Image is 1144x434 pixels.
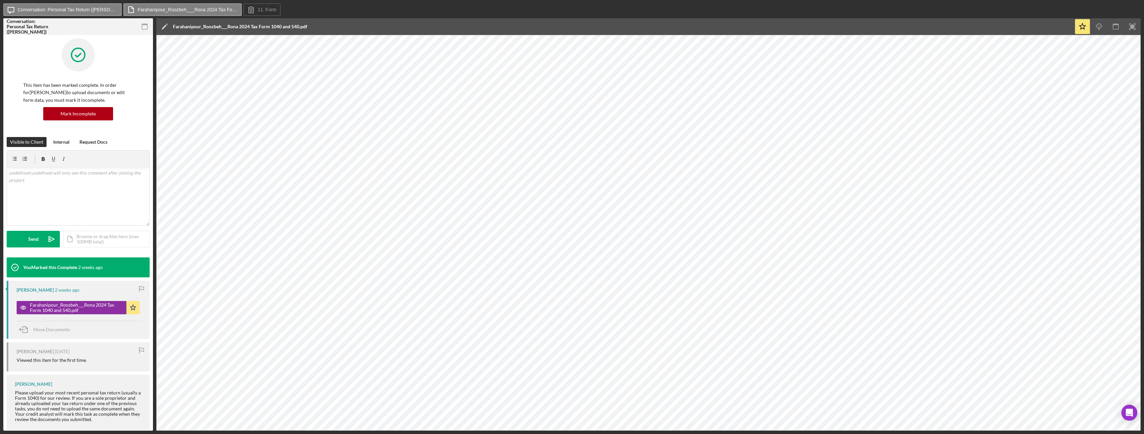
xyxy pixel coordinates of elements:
label: 11. Form [258,7,276,12]
div: Farahanipour_Roozbeh___Rona 2024 Tax Form 1040 and 540.pdf [173,24,307,29]
span: Move Documents [33,327,70,332]
div: Please upload your most recent personal tax return (usually a Form 1040) for our review. If you a... [15,390,143,422]
div: [PERSON_NAME] [15,381,52,387]
button: Mark Incomplete [43,107,113,120]
div: You Marked this Complete [23,265,77,270]
div: Send [28,231,39,247]
button: Farahanipour_Roozbeh___Rona 2024 Tax Form 1040 and 540.pdf [123,3,242,16]
div: Conversation: Personal Tax Return ([PERSON_NAME]) [7,19,53,35]
div: [PERSON_NAME] [17,287,54,293]
div: Internal [53,137,70,147]
button: Conversation: Personal Tax Return ([PERSON_NAME]) [3,3,122,16]
p: This item has been marked complete. In order for [PERSON_NAME] to upload documents or edit form d... [23,81,133,104]
div: Request Docs [79,137,107,147]
time: 2025-09-11 19:39 [78,265,103,270]
time: 2025-09-08 20:14 [55,287,79,293]
div: Viewed this item for the first time. [17,358,87,363]
button: Internal [50,137,73,147]
div: Mark Incomplete [61,107,96,120]
label: Conversation: Personal Tax Return ([PERSON_NAME]) [18,7,117,12]
div: Visible to Client [10,137,43,147]
button: 11. Form [243,3,281,16]
button: Visible to Client [7,137,47,147]
button: Farahanipour_Roozbeh___Rona 2024 Tax Form 1040 and 540.pdf [17,301,140,314]
button: Request Docs [76,137,111,147]
div: Open Intercom Messenger [1121,405,1137,421]
time: 2025-08-29 19:49 [55,349,70,354]
button: Send [7,231,60,247]
button: Move Documents [17,321,76,338]
label: Farahanipour_Roozbeh___Rona 2024 Tax Form 1040 and 540.pdf [138,7,237,12]
div: Farahanipour_Roozbeh___Rona 2024 Tax Form 1040 and 540.pdf [30,302,123,313]
div: [PERSON_NAME] [17,349,54,354]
